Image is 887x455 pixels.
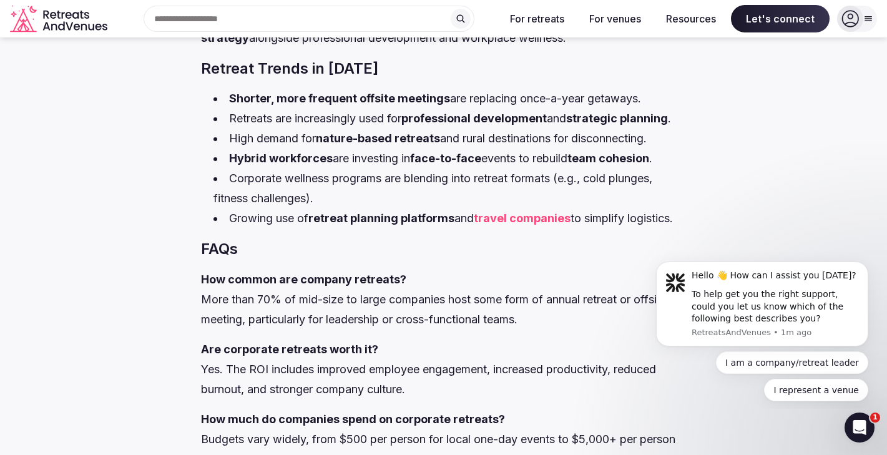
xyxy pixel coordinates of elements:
strong: employee engagement strategy [201,11,608,44]
a: travel companies [474,212,571,225]
a: Visit the homepage [10,5,110,33]
strong: How much do companies spend on corporate retreats? [201,413,505,426]
strong: Hybrid workforces [229,152,333,165]
strong: Are corporate retreats worth it? [201,343,378,356]
li: are replacing once-a-year getaways. [213,89,686,109]
button: Resources [656,5,726,32]
iframe: Intercom notifications message [637,250,887,409]
li: Corporate wellness programs are blending into retreat formats (e.g., cold plunges, fitness challe... [213,169,686,208]
button: For venues [579,5,651,32]
strong: nature-based retreats [316,132,440,145]
strong: team cohesion [567,152,649,165]
strong: strategic planning [566,112,668,125]
li: High demand for and rural destinations for disconnecting. [213,129,686,149]
strong: professional development [401,112,547,125]
p: Yes. The ROI includes improved employee engagement, increased productivity, reduced burnout, and ... [201,340,686,399]
iframe: Intercom live chat [845,413,875,443]
button: For retreats [500,5,574,32]
strong: How common are company retreats? [201,273,406,286]
li: are investing in events to rebuild . [213,149,686,169]
span: 1 [870,413,880,423]
li: Retreats are increasingly used for and . [213,109,686,129]
h3: Retreat Trends in [DATE] [201,58,686,79]
h3: FAQs [201,238,686,260]
strong: Shorter, more frequent offsite meetings [229,92,450,105]
span: Let's connect [731,5,830,32]
svg: Retreats and Venues company logo [10,5,110,33]
li: Growing use of and to simplify logistics. [213,208,686,228]
strong: retreat planning platforms [308,212,454,225]
strong: face-to-face [410,152,481,165]
p: More than 70% of mid-size to large companies host some form of annual retreat or offsite meeting,... [201,270,686,330]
